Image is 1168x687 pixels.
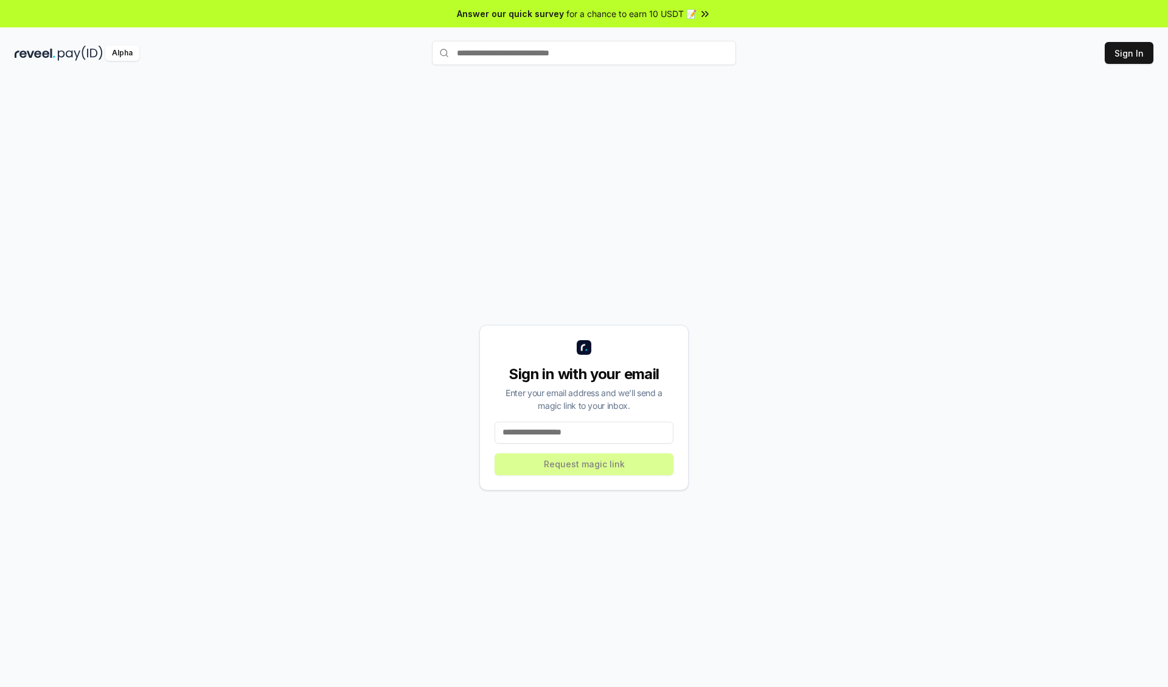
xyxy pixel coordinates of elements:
span: Answer our quick survey [457,7,564,20]
img: pay_id [58,46,103,61]
div: Alpha [105,46,139,61]
img: logo_small [577,340,591,355]
button: Sign In [1105,42,1153,64]
div: Enter your email address and we’ll send a magic link to your inbox. [495,386,673,412]
span: for a chance to earn 10 USDT 📝 [566,7,697,20]
img: reveel_dark [15,46,55,61]
div: Sign in with your email [495,364,673,384]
